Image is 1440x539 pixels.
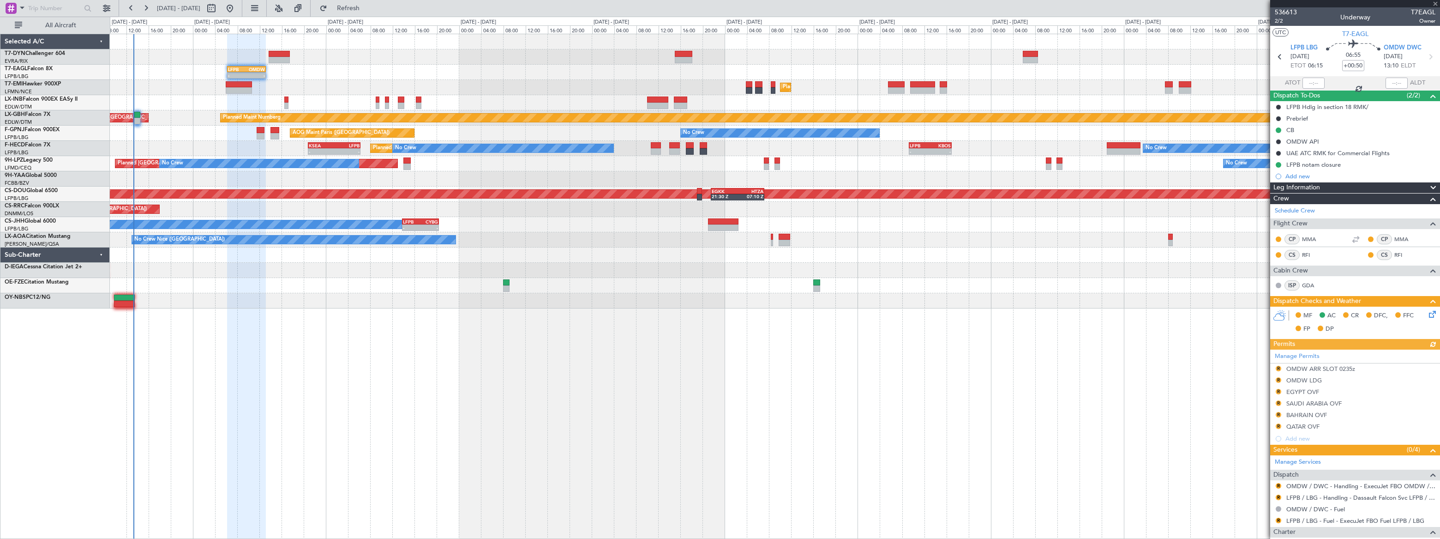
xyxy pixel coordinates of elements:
[1275,7,1297,17] span: 536613
[329,5,368,12] span: Refresh
[930,143,950,148] div: KBOS
[1212,25,1235,34] div: 16:00
[5,218,56,224] a: CS-JHHGlobal 6000
[5,157,23,163] span: 9H-LPZ
[1285,79,1300,88] span: ATOT
[1276,483,1281,489] button: R
[1226,157,1247,170] div: No Crew
[315,1,371,16] button: Refresh
[309,143,334,148] div: KSEA
[1286,126,1294,134] div: CB
[1346,51,1361,60] span: 06:55
[1273,527,1296,538] span: Charter
[858,25,880,34] div: 00:00
[1273,296,1361,307] span: Dispatch Checks and Weather
[393,25,415,34] div: 12:00
[1342,29,1368,39] span: T7-EAGL
[1235,25,1257,34] div: 20:00
[1374,311,1388,321] span: DFC,
[659,25,681,34] div: 12:00
[373,141,518,155] div: Planned Maint [GEOGRAPHIC_DATA] ([GEOGRAPHIC_DATA])
[1377,250,1392,260] div: CS
[1257,25,1279,34] div: 00:00
[238,25,260,34] div: 08:00
[1384,52,1403,61] span: [DATE]
[126,25,149,34] div: 12:00
[5,119,32,126] a: EDLW/DTM
[309,149,334,154] div: -
[1394,251,1415,259] a: RFI
[880,25,902,34] div: 04:00
[924,25,947,34] div: 12:00
[636,25,659,34] div: 08:00
[1326,325,1334,334] span: DP
[859,18,895,26] div: [DATE] - [DATE]
[1284,250,1300,260] div: CS
[5,51,25,56] span: T7-DYN
[5,234,71,239] a: LX-AOACitation Mustang
[992,18,1028,26] div: [DATE] - [DATE]
[1275,17,1297,25] span: 2/2
[1275,206,1315,216] a: Schedule Crew
[738,188,763,194] div: HTZA
[703,25,725,34] div: 20:00
[1276,518,1281,523] button: R
[104,25,126,34] div: 08:00
[1407,91,1420,100] span: (2/2)
[1290,52,1309,61] span: [DATE]
[1410,79,1425,88] span: ALDT
[1286,494,1435,502] a: LFPB / LBG - Handling - Dassault Falcon Svc LFPB / LBG
[1284,280,1300,291] div: ISP
[5,51,65,56] a: T7-DYNChallenger 604
[112,18,147,26] div: [DATE] - [DATE]
[228,73,246,78] div: -
[1401,61,1416,71] span: ELDT
[930,149,950,154] div: -
[526,25,548,34] div: 12:00
[683,126,704,140] div: No Crew
[5,188,26,194] span: CS-DOU
[415,25,437,34] div: 16:00
[1407,445,1420,454] span: (0/4)
[348,25,371,34] div: 04:00
[459,25,481,34] div: 00:00
[437,25,459,34] div: 20:00
[403,225,420,230] div: -
[157,4,200,12] span: [DATE] - [DATE]
[228,67,246,72] div: LFPB
[5,188,58,194] a: CS-DOUGlobal 6500
[592,25,614,34] div: 00:00
[149,25,171,34] div: 16:00
[5,173,25,178] span: 9H-YAA
[1302,251,1323,259] a: RFI
[1286,103,1368,111] div: LFPB Hdlg in section 18 RMK/
[947,25,969,34] div: 16:00
[5,218,24,224] span: CS-JHH
[246,67,265,72] div: OMDW
[783,80,871,94] div: Planned Maint [GEOGRAPHIC_DATA]
[1285,172,1435,180] div: Add new
[1384,61,1398,71] span: 13:10
[1411,17,1435,25] span: Owner
[5,103,32,110] a: EDLW/DTM
[5,295,50,300] a: OY-NBSPC12/NG
[5,225,29,232] a: LFPB/LBG
[5,81,61,87] a: T7-EMIHawker 900XP
[969,25,991,34] div: 20:00
[712,188,738,194] div: EGKK
[1080,25,1102,34] div: 16:00
[5,66,27,72] span: T7-EAGL
[5,149,29,156] a: LFPB/LBG
[282,25,304,34] div: 16:00
[681,25,703,34] div: 16:00
[1403,311,1414,321] span: FFC
[5,279,69,285] a: OE-FZECitation Mustang
[836,25,858,34] div: 20:00
[5,295,26,300] span: OY-NBS
[1351,311,1359,321] span: CR
[1303,325,1310,334] span: FP
[223,111,281,125] div: Planned Maint Nurnberg
[5,127,24,133] span: F-GPNJ
[1286,505,1345,513] a: OMDW / DWC - Fuel
[1286,517,1424,525] a: LFPB / LBG - Fuel - ExecuJet FBO Fuel LFPB / LBG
